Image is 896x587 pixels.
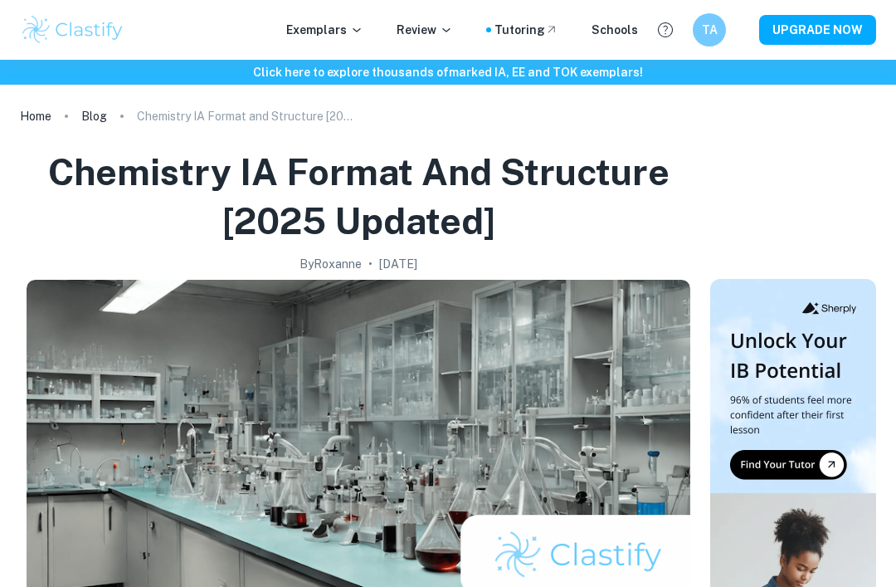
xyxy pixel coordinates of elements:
h2: By Roxanne [299,255,362,273]
h6: TA [700,21,719,39]
p: Chemistry IA Format and Structure [2025 updated] [137,107,353,125]
a: Schools [592,21,638,39]
a: Tutoring [494,21,558,39]
p: • [368,255,373,273]
h2: [DATE] [379,255,417,273]
button: UPGRADE NOW [759,15,876,45]
h6: Click here to explore thousands of marked IA, EE and TOK exemplars ! [3,63,893,81]
p: Review [397,21,453,39]
button: TA [693,13,726,46]
a: Blog [81,105,107,128]
h1: Chemistry IA Format and Structure [2025 updated] [27,148,690,245]
button: Help and Feedback [651,16,679,44]
a: Home [20,105,51,128]
img: Clastify logo [20,13,125,46]
p: Exemplars [286,21,363,39]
